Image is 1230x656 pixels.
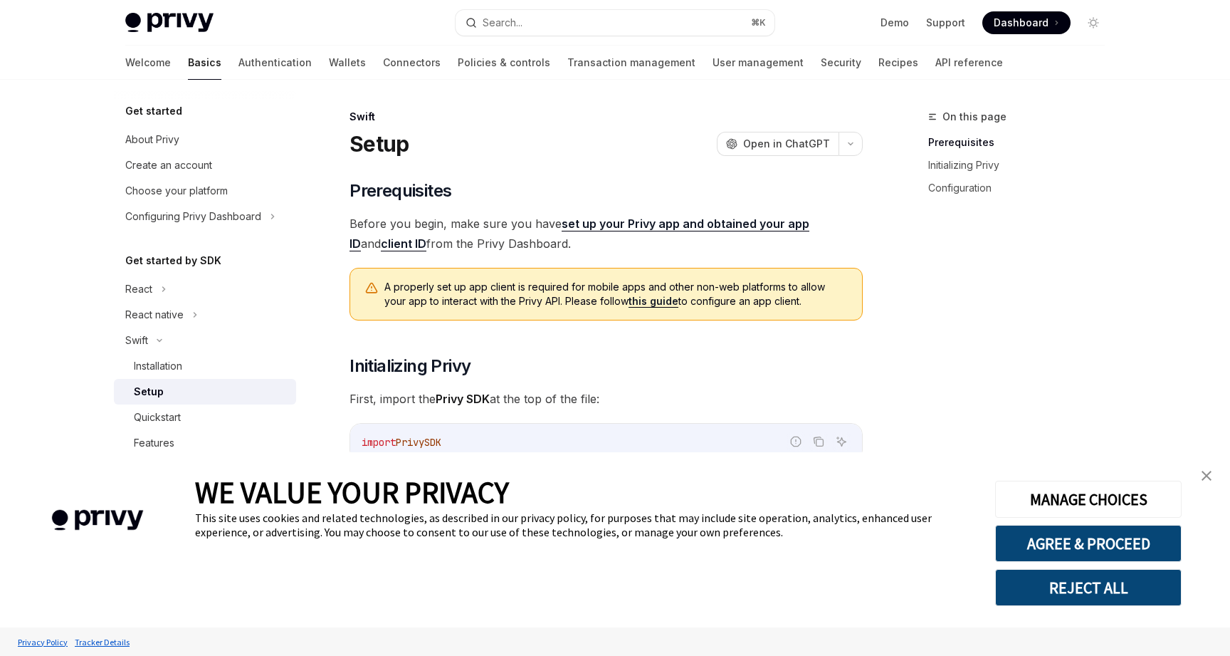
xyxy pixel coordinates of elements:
[349,179,451,202] span: Prerequisites
[383,46,441,80] a: Connectors
[134,383,164,400] div: Setup
[809,432,828,451] button: Copy the contents from the code block
[114,353,296,379] a: Installation
[125,131,179,148] div: About Privy
[832,432,851,451] button: Ask AI
[114,379,296,405] a: Setup
[928,131,1116,154] a: Prerequisites
[995,481,1182,518] button: MANAGE CHOICES
[396,436,441,449] span: PrivySDK
[381,236,426,251] a: client ID
[994,16,1048,30] span: Dashboard
[134,358,182,375] div: Installation
[21,489,174,551] img: company logo
[125,46,171,80] a: Welcome
[349,214,863,254] span: Before you begin, make sure you have and from the Privy Dashboard.
[1082,11,1105,34] button: Toggle dark mode
[125,103,182,120] h5: Get started
[349,217,809,251] a: set up your Privy app and obtained your app ID
[134,434,174,452] div: Features
[995,525,1182,562] button: AGREE & PROCEED
[134,409,181,426] div: Quickstart
[926,16,965,30] a: Support
[188,46,221,80] a: Basics
[458,46,550,80] a: Policies & controls
[751,17,766,28] span: ⌘ K
[995,569,1182,606] button: REJECT ALL
[743,137,830,151] span: Open in ChatGPT
[1202,471,1211,481] img: close banner
[349,389,863,409] span: First, import the at the top of the file:
[349,355,471,378] span: Initializing Privy
[456,10,774,36] button: Search...⌘K
[629,295,678,308] a: this guide
[125,252,221,269] h5: Get started by SDK
[787,432,805,451] button: Report incorrect code
[928,177,1116,199] a: Configuration
[114,430,296,456] a: Features
[436,392,490,406] strong: Privy SDK
[384,280,848,308] span: A properly set up app client is required for mobile apps and other non-web platforms to allow you...
[942,108,1006,125] span: On this page
[238,46,312,80] a: Authentication
[125,157,212,174] div: Create an account
[329,46,366,80] a: Wallets
[567,46,695,80] a: Transaction management
[125,182,228,199] div: Choose your platform
[195,511,974,539] div: This site uses cookies and related technologies, as described in our privacy policy, for purposes...
[349,131,409,157] h1: Setup
[364,281,379,296] svg: Warning
[114,178,296,204] a: Choose your platform
[935,46,1003,80] a: API reference
[881,16,909,30] a: Demo
[125,306,184,323] div: React native
[114,405,296,430] a: Quickstart
[717,132,839,156] button: Open in ChatGPT
[114,127,296,152] a: About Privy
[125,208,261,225] div: Configuring Privy Dashboard
[928,154,1116,177] a: Initializing Privy
[483,14,522,31] div: Search...
[1192,462,1221,490] a: close banner
[125,332,148,349] div: Swift
[14,630,71,655] a: Privacy Policy
[125,281,152,298] div: React
[362,436,396,449] span: import
[125,13,214,33] img: light logo
[982,11,1071,34] a: Dashboard
[349,110,863,124] div: Swift
[71,630,133,655] a: Tracker Details
[821,46,861,80] a: Security
[195,474,509,511] span: WE VALUE YOUR PRIVACY
[878,46,918,80] a: Recipes
[114,152,296,178] a: Create an account
[713,46,804,80] a: User management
